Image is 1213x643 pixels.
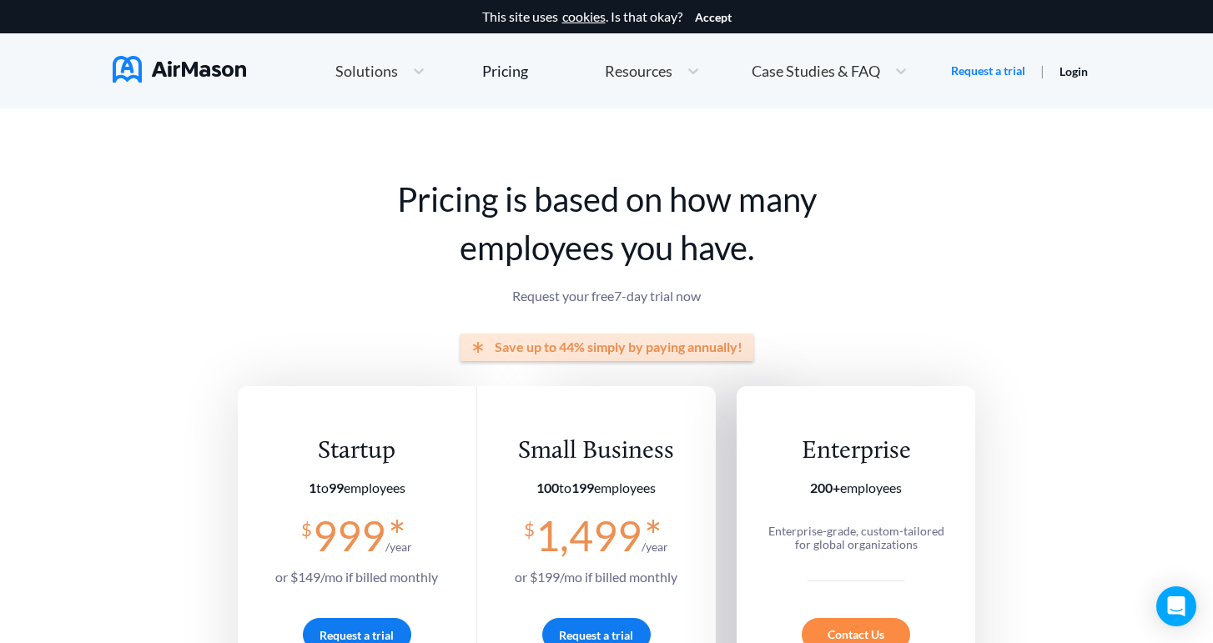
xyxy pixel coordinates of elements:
b: 99 [329,480,344,495]
a: Login [1059,64,1088,78]
div: Open Intercom Messenger [1156,586,1196,626]
b: 100 [536,480,559,495]
span: or $ 149 /mo if billed monthly [275,569,438,585]
div: Small Business [515,436,677,467]
span: Solutions [335,63,398,78]
section: employees [760,480,953,495]
a: Pricing [482,56,528,86]
span: or $ 199 /mo if billed monthly [515,569,677,585]
span: to [309,480,344,495]
button: Accept cookies [695,11,732,24]
span: $ [301,512,312,540]
img: AirMason Logo [113,56,246,83]
b: 1 [309,480,316,495]
span: Save up to 44% simply by paying annually! [495,339,742,354]
a: cookies [562,9,606,24]
b: 199 [571,480,594,495]
span: to [536,480,594,495]
p: Request your free 7 -day trial now [238,289,976,304]
a: Request a trial [951,63,1025,79]
section: employees [515,480,677,495]
b: 200+ [810,480,840,495]
span: 1,499 [536,510,642,560]
span: Enterprise-grade, custom-tailored for global organizations [768,524,944,551]
span: $ [524,512,535,540]
div: Startup [275,436,438,467]
span: Resources [605,63,672,78]
div: Enterprise [760,436,953,467]
span: Case Studies & FAQ [752,63,880,78]
div: Pricing [482,63,528,78]
span: | [1040,63,1044,78]
h1: Pricing is based on how many employees you have. [238,175,976,272]
span: 999 [313,510,385,560]
section: employees [275,480,438,495]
